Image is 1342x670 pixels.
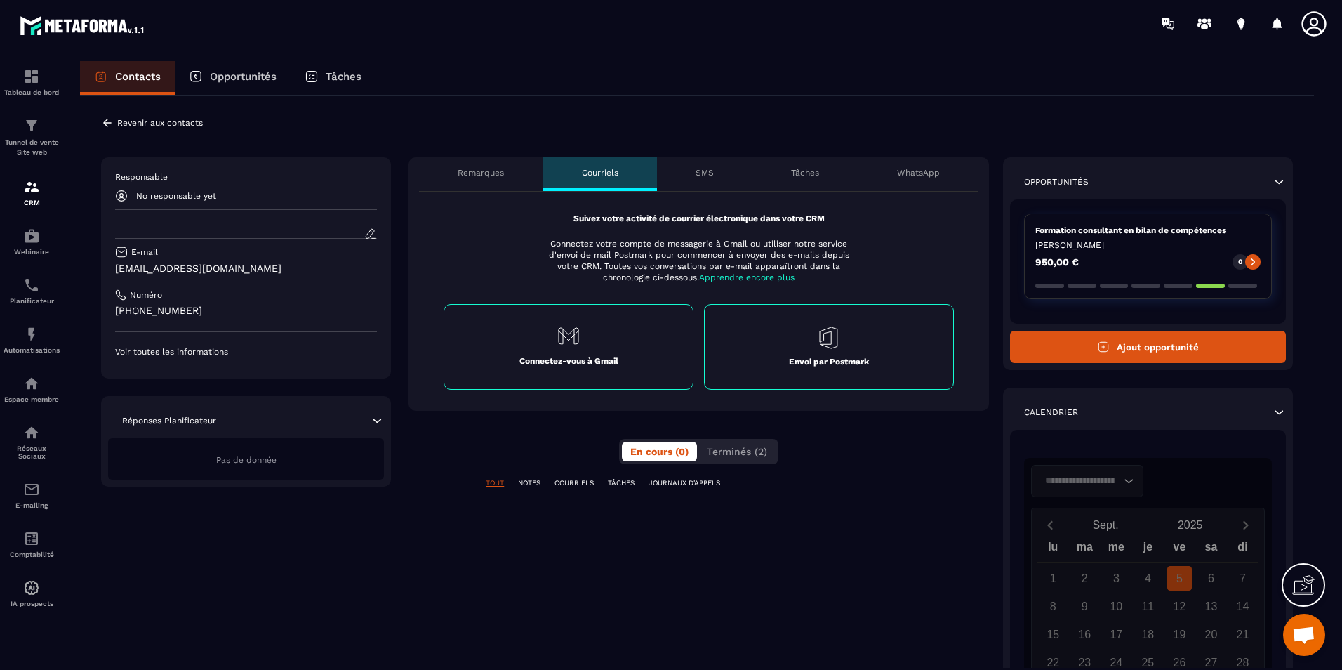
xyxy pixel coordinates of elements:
[23,579,40,596] img: automations
[115,70,161,83] p: Contacts
[131,247,158,258] p: E-mail
[23,277,40,294] img: scheduler
[4,445,60,460] p: Réseaux Sociaux
[698,442,776,461] button: Terminés (2)
[4,217,60,266] a: automationsautomationsWebinaire
[554,478,594,488] p: COURRIELS
[1283,614,1325,656] a: Ouvrir le chat
[1024,407,1078,418] p: Calendrier
[80,61,175,95] a: Contacts
[1035,225,1261,236] p: Formation consultant en bilan de compétences
[4,107,60,168] a: formationformationTunnel de vente Site web
[649,478,720,488] p: JOURNAUX D'APPELS
[23,375,40,392] img: automations
[115,304,377,317] p: [PHONE_NUMBER]
[4,58,60,107] a: formationformationTableau de bord
[791,167,819,178] p: Tâches
[1010,331,1286,363] button: Ajout opportunité
[540,238,858,283] p: Connectez votre compte de messagerie à Gmail ou utiliser notre service d'envoi de mail Postmark p...
[23,228,40,244] img: automations
[4,520,60,569] a: accountantaccountantComptabilité
[4,88,60,96] p: Tableau de bord
[115,171,377,183] p: Responsable
[4,414,60,471] a: social-networksocial-networkRéseaux Sociaux
[1024,176,1089,188] p: Opportunités
[4,297,60,305] p: Planificateur
[4,364,60,414] a: automationsautomationsEspace membre
[518,478,540,488] p: NOTES
[4,266,60,315] a: schedulerschedulerPlanificateur
[210,70,277,83] p: Opportunités
[20,13,146,38] img: logo
[519,355,618,367] p: Connectez-vous à Gmail
[23,424,40,441] img: social-network
[444,213,954,224] p: Suivez votre activité de courrier électronique dans votre CRM
[696,167,714,178] p: SMS
[4,600,60,607] p: IA prospects
[630,446,689,457] span: En cours (0)
[23,117,40,134] img: formation
[4,551,60,558] p: Comptabilité
[4,395,60,403] p: Espace membre
[486,478,504,488] p: TOUT
[115,262,377,275] p: [EMAIL_ADDRESS][DOMAIN_NAME]
[4,346,60,354] p: Automatisations
[608,478,635,488] p: TÂCHES
[4,168,60,217] a: formationformationCRM
[23,326,40,343] img: automations
[136,191,216,201] p: No responsable yet
[622,442,697,461] button: En cours (0)
[897,167,940,178] p: WhatsApp
[4,471,60,520] a: emailemailE-mailing
[23,178,40,195] img: formation
[707,446,767,457] span: Terminés (2)
[23,68,40,85] img: formation
[1238,257,1242,267] p: 0
[175,61,291,95] a: Opportunités
[4,248,60,256] p: Webinaire
[4,315,60,364] a: automationsautomationsAutomatisations
[23,530,40,547] img: accountant
[699,272,795,282] span: Apprendre encore plus
[130,289,162,301] p: Numéro
[117,118,203,128] p: Revenir aux contacts
[326,70,361,83] p: Tâches
[582,167,618,178] p: Courriels
[291,61,376,95] a: Tâches
[1035,257,1079,267] p: 950,00 €
[1035,239,1261,251] p: [PERSON_NAME]
[23,481,40,498] img: email
[458,167,504,178] p: Remarques
[122,415,216,426] p: Réponses Planificateur
[4,138,60,157] p: Tunnel de vente Site web
[4,199,60,206] p: CRM
[115,346,377,357] p: Voir toutes les informations
[4,501,60,509] p: E-mailing
[789,356,869,367] p: Envoi par Postmark
[216,455,277,465] span: Pas de donnée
